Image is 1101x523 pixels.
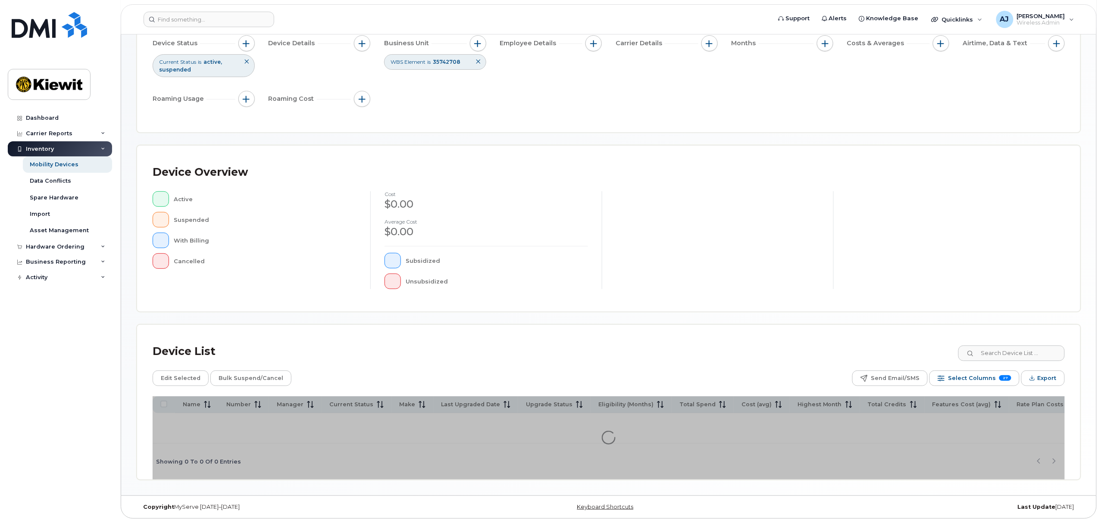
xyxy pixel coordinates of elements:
span: Support [785,14,810,23]
span: Device Status [153,39,200,48]
div: $0.00 [385,197,588,212]
input: Find something... [144,12,274,27]
span: Months [732,39,759,48]
span: Bulk Suspend/Cancel [219,372,283,385]
div: Device List [153,340,216,363]
span: Send Email/SMS [871,372,920,385]
span: Alerts [829,14,847,23]
div: With Billing [174,233,357,248]
div: Unsubsidized [406,274,588,289]
span: AJ [1000,14,1009,25]
button: Export [1021,370,1065,386]
div: $0.00 [385,224,588,239]
span: Airtime, Data & Text [963,39,1030,48]
strong: Last Update [1018,504,1056,510]
div: [DATE] [766,504,1081,511]
div: Device Overview [153,161,248,184]
span: Business Unit [384,39,432,48]
span: Roaming Cost [269,94,317,103]
span: Wireless Admin [1017,19,1065,26]
button: Edit Selected [153,370,209,386]
button: Select Columns 27 [929,370,1020,386]
span: 35742708 [433,59,460,65]
span: Quicklinks [942,16,973,23]
span: 27 [999,375,1011,381]
span: [PERSON_NAME] [1017,12,1065,19]
span: Roaming Usage [153,94,206,103]
div: Alec Johnston [990,11,1080,28]
a: Alerts [816,10,853,27]
button: Send Email/SMS [852,370,928,386]
span: Current Status [159,58,196,65]
span: suspended [159,66,191,73]
div: Cancelled [174,253,357,269]
iframe: Messenger Launcher [1063,486,1095,517]
div: Suspended [174,212,357,227]
div: Active [174,191,357,207]
strong: Copyright [143,504,174,510]
h4: Average cost [385,219,588,224]
span: is [198,58,201,65]
div: Subsidized [406,253,588,268]
span: Edit Selected [161,372,200,385]
span: Costs & Averages [847,39,907,48]
h4: cost [385,191,588,197]
span: Carrier Details [616,39,665,48]
span: Device Details [269,39,318,48]
span: Select Columns [948,372,996,385]
span: is [427,58,431,65]
div: Quicklinks [926,11,988,28]
div: MyServe [DATE]–[DATE] [137,504,451,511]
input: Search Device List ... [958,346,1065,361]
span: WBS Element [391,58,425,65]
span: Knowledge Base [866,14,919,23]
button: Bulk Suspend/Cancel [210,370,291,386]
a: Keyboard Shortcuts [577,504,634,510]
span: Export [1038,372,1057,385]
a: Knowledge Base [853,10,925,27]
span: Employee Details [500,39,559,48]
a: Support [772,10,816,27]
span: active [203,59,222,65]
